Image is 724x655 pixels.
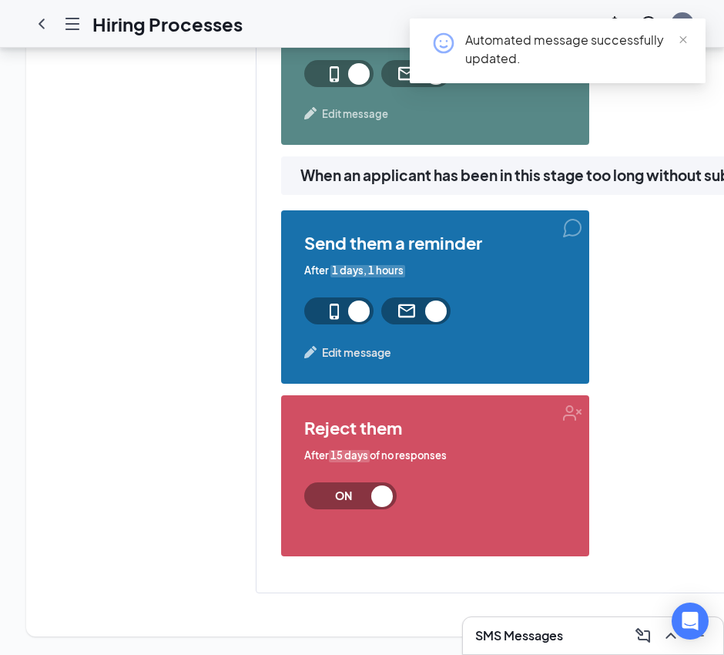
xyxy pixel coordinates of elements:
[322,344,391,361] span: Edit message
[330,264,405,278] span: 1 days, 1 hours
[304,418,566,437] span: reject them
[475,627,563,644] h3: SMS Messages
[304,233,566,252] span: send them a reminder
[677,17,688,30] div: KL
[605,15,624,33] svg: Notifications
[304,264,405,278] span: After
[431,31,456,55] svg: HappyFace
[662,626,680,645] svg: ChevronUp
[678,35,689,45] span: close
[634,626,652,645] svg: ComposeMessage
[322,106,388,122] span: Edit message
[32,15,51,33] svg: ChevronLeft
[63,15,82,33] svg: Hamburger
[329,448,370,463] span: 15 days
[659,623,683,648] button: ChevronUp
[465,31,687,68] div: Automated message successfully updated.
[631,623,655,648] button: ComposeMessage
[92,11,243,37] h1: Hiring Processes
[310,482,377,509] span: ON
[639,15,658,33] svg: QuestionInfo
[672,603,709,640] div: Open Intercom Messenger
[304,448,447,463] span: After of no responses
